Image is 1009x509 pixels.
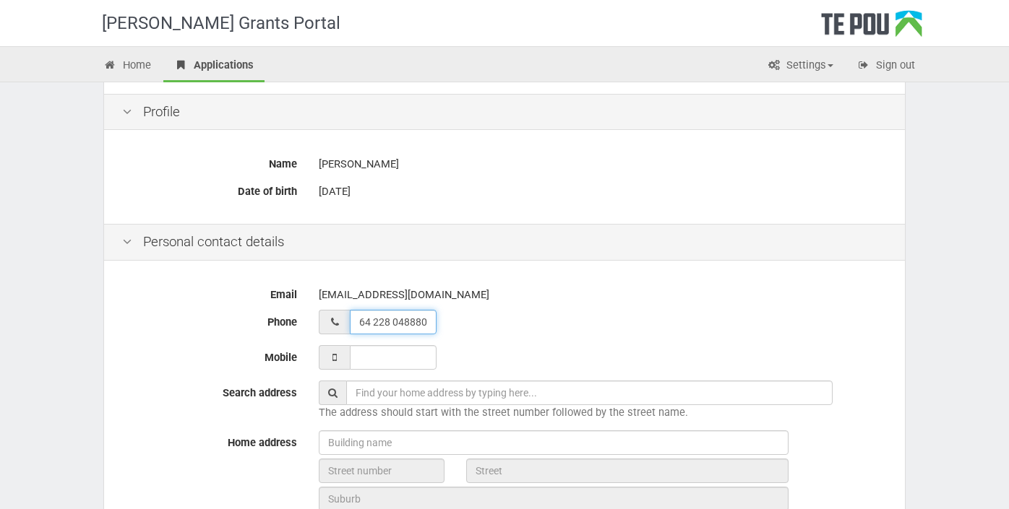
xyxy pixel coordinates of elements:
[346,380,833,405] input: Find your home address by typing here...
[319,458,445,483] input: Street number
[104,94,905,131] div: Profile
[466,458,789,483] input: Street
[319,179,887,204] div: [DATE]
[104,224,905,261] div: Personal contact details
[111,152,308,172] label: Name
[93,51,162,82] a: Home
[111,179,308,199] label: Date of birth
[756,51,844,82] a: Settings
[111,380,308,401] label: Search address
[319,282,887,308] div: [EMAIL_ADDRESS][DOMAIN_NAME]
[319,430,789,455] input: Building name
[111,282,308,303] label: Email
[267,316,297,329] span: Phone
[163,51,265,82] a: Applications
[846,51,926,82] a: Sign out
[319,152,887,177] div: [PERSON_NAME]
[319,406,688,419] span: The address should start with the street number followed by the street name.
[111,430,308,451] label: Home address
[821,10,922,46] div: Te Pou Logo
[265,351,297,364] span: Mobile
